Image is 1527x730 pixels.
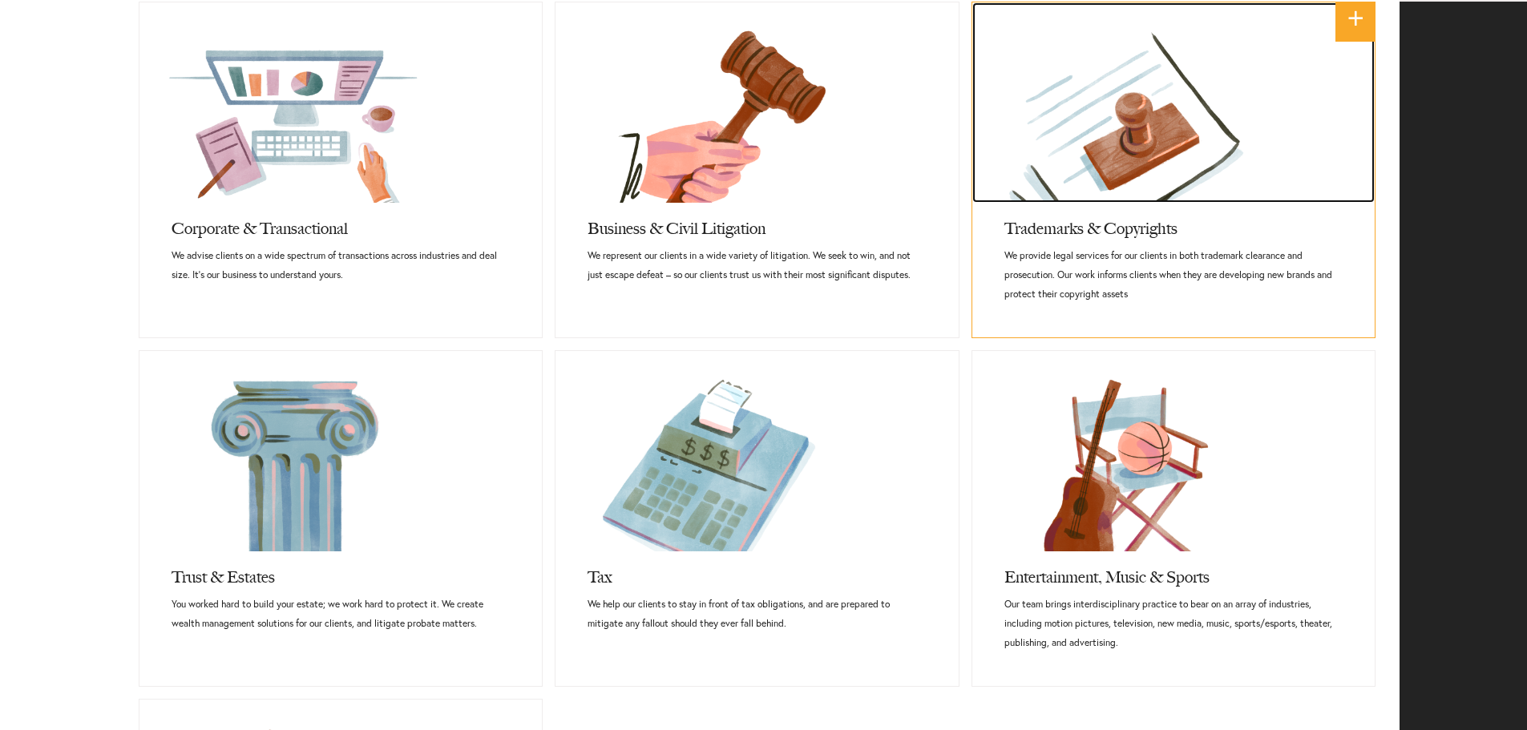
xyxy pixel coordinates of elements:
[172,203,510,246] h3: Corporate & Transactional
[588,595,926,633] p: We help our clients to stay in front of tax obligations, and are prepared to mitigate any fallout...
[555,203,958,318] a: Business & Civil LitigationWe represent our clients in a wide variety of litigation. We seek to w...
[1004,551,1343,595] h3: Entertainment, Music & Sports
[588,551,926,595] h3: Tax
[172,246,510,284] p: We advise clients on a wide spectrum of transactions across industries and deal size. It’s our bu...
[588,246,926,284] p: We represent our clients in a wide variety of litigation. We seek to win, and not just escape def...
[1004,203,1343,246] h3: Trademarks & Copyrights
[1004,595,1343,652] p: Our team brings interdisciplinary practice to bear on an array of industries, including motion pi...
[555,551,958,667] a: TaxWe help our clients to stay in front of tax obligations, and are prepared to mitigate any fall...
[588,203,926,246] h3: Business & Civil Litigation
[972,551,1375,686] a: Entertainment, Music & SportsOur team brings interdisciplinary practice to bear on an array of in...
[139,203,542,318] a: Corporate & TransactionalWe advise clients on a wide spectrum of transactions across industries a...
[139,551,542,667] a: Trust & EstatesYou worked hard to build your estate; we work hard to protect it. We create wealth...
[1335,2,1376,42] a: +
[172,551,510,595] h3: Trust & Estates
[172,595,510,633] p: You worked hard to build your estate; we work hard to protect it. We create wealth management sol...
[1004,246,1343,304] p: We provide legal services for our clients in both trademark clearance and prosecution. Our work i...
[972,203,1375,337] a: Trademarks & CopyrightsWe provide legal services for our clients in both trademark clearance and ...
